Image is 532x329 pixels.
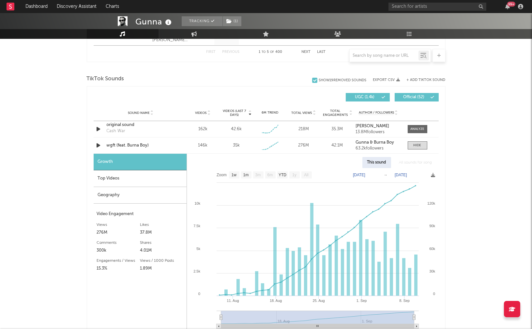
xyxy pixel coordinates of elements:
span: Official ( 52 ) [399,95,429,99]
text: 120k [427,201,435,205]
button: UGC(1.4k) [346,93,390,102]
text: 1. Sep [356,299,367,303]
div: Growth [94,154,187,170]
text: 90k [429,224,435,228]
div: Gunna [136,16,174,27]
button: + Add TikTok Sound [400,78,446,82]
text: 10k [194,201,200,205]
div: 300k [97,247,140,255]
text: 8. Sep [399,299,410,303]
text: 30k [429,269,435,273]
div: Comments [97,239,140,247]
div: 1.89M [140,265,183,273]
div: Shares [140,239,183,247]
div: Geography [94,187,187,204]
div: Views / 1000 Posts [140,257,183,265]
div: Views [97,221,140,229]
text: 2.5k [193,269,200,273]
div: Likes [140,221,183,229]
div: 276M [97,229,140,237]
div: 99 + [507,2,515,7]
div: Engagements / Views [97,257,140,265]
div: 6M Trend [255,110,285,115]
a: Gunna & Burna Boy [356,140,401,145]
div: 4.01M [140,247,183,255]
span: Sound Name [128,111,150,115]
text: All [304,173,308,178]
div: 1 5 400 [253,48,289,56]
span: Videos (last 7 days) [221,109,248,117]
div: Video Engagement [97,210,183,218]
button: (1) [223,16,241,26]
text: 5k [196,247,200,251]
text: YTD [278,173,286,178]
div: 276M [288,142,319,149]
strong: Gunna & Burna Boy [356,140,394,145]
text: 0 [198,292,200,296]
text: 3m [255,173,261,178]
span: Total Engagements [322,109,348,117]
input: Search for artists [388,3,486,11]
div: 35.3M [322,126,352,133]
span: Videos [195,111,207,115]
div: Cash War [107,128,126,134]
button: + Add TikTok Sound [407,78,446,82]
text: 1y [292,173,296,178]
button: Export CSV [373,78,400,82]
div: Show 19 Removed Sounds [319,78,367,83]
div: This sound [362,157,391,168]
div: 35k [233,142,240,149]
text: Zoom [217,173,227,178]
button: Tracking [182,16,222,26]
text: 1w [231,173,236,178]
div: All sounds for song [394,157,437,168]
text: 18. Aug [269,299,281,303]
text: [DATE] [353,173,365,177]
text: 1m [243,173,249,178]
text: 25. Aug [312,299,325,303]
div: 146k [188,142,218,149]
button: 99+ [505,4,510,9]
span: UGC ( 1.4k ) [350,95,380,99]
div: 13.8M followers [356,130,401,134]
span: Author / Followers [359,111,394,115]
a: wgft (feat. Burna Boy) [107,142,175,149]
text: 0 [433,292,435,296]
a: original sound [107,122,175,128]
text: 60k [429,247,435,251]
span: TikTok Sounds [87,75,124,83]
div: 63.2k followers [356,146,401,151]
text: [DATE] [395,173,407,177]
text: 6m [267,173,273,178]
div: 218M [288,126,319,133]
div: 42.1M [322,142,352,149]
div: 15.3% [97,265,140,273]
text: 11. Aug [227,299,239,303]
span: Total Views [291,111,312,115]
strong: [PERSON_NAME] [356,124,389,128]
input: Search by song name or URL [350,53,418,58]
button: Official(52) [395,93,439,102]
a: [PERSON_NAME] [356,124,401,129]
text: 7.5k [193,224,200,228]
text: → [384,173,388,177]
span: ( 1 ) [222,16,242,26]
div: Top Videos [94,170,187,187]
div: 162k [188,126,218,133]
div: 37.8M [140,229,183,237]
div: 42.6k [231,126,242,133]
